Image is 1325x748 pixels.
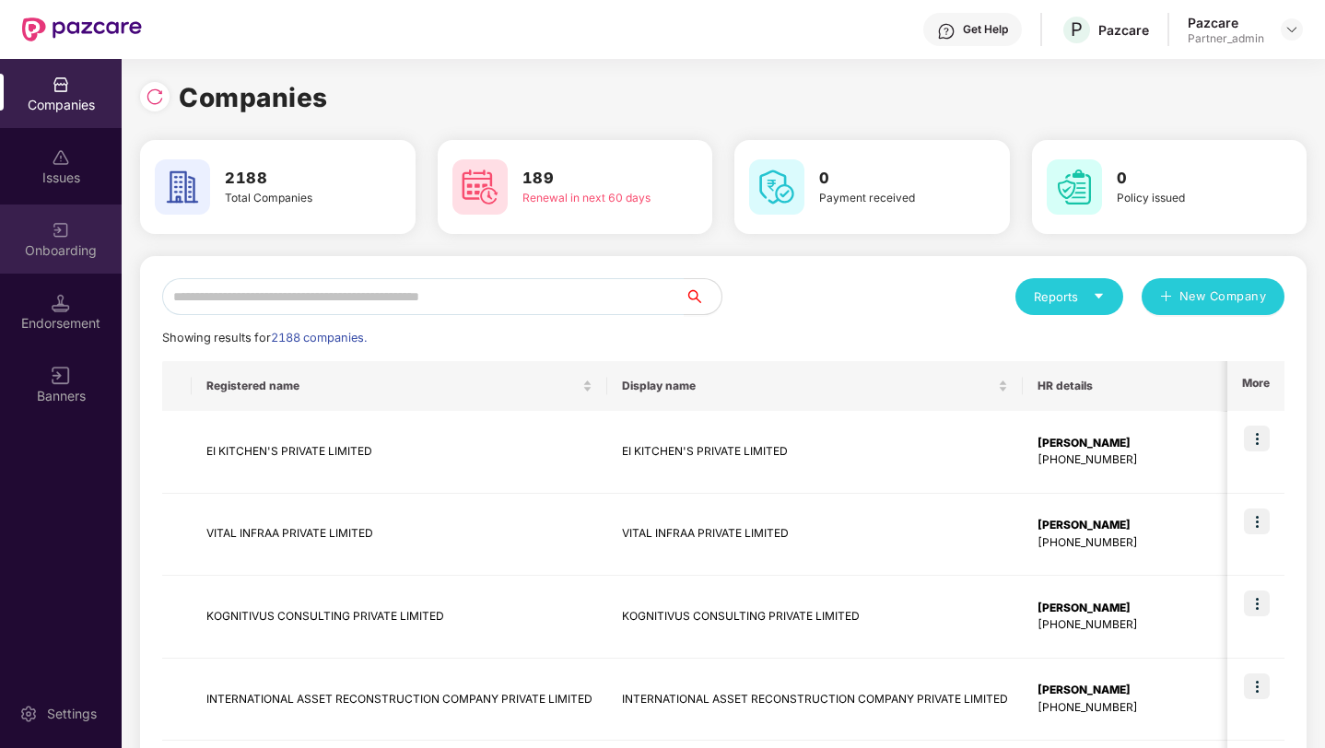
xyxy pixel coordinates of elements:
img: icon [1244,426,1270,451]
td: EI KITCHEN'S PRIVATE LIMITED [192,411,607,494]
td: VITAL INFRAA PRIVATE LIMITED [192,494,607,577]
div: [PERSON_NAME] [1038,435,1226,452]
td: KOGNITIVUS CONSULTING PRIVATE LIMITED [607,576,1023,659]
img: svg+xml;base64,PHN2ZyBpZD0iQ29tcGFuaWVzIiB4bWxucz0iaHR0cDovL3d3dy53My5vcmcvMjAwMC9zdmciIHdpZHRoPS... [52,76,70,94]
button: plusNew Company [1142,278,1284,315]
img: svg+xml;base64,PHN2ZyB3aWR0aD0iMTQuNSIgaGVpZ2h0PSIxNC41IiB2aWV3Qm94PSIwIDAgMTYgMTYiIGZpbGw9Im5vbm... [52,294,70,312]
td: INTERNATIONAL ASSET RECONSTRUCTION COMPANY PRIVATE LIMITED [607,659,1023,742]
span: search [684,289,721,304]
div: Renewal in next 60 days [522,190,660,207]
div: Reports [1034,287,1105,306]
div: Get Help [963,22,1008,37]
img: icon [1244,590,1270,616]
img: svg+xml;base64,PHN2ZyB4bWxucz0iaHR0cDovL3d3dy53My5vcmcvMjAwMC9zdmciIHdpZHRoPSI2MCIgaGVpZ2h0PSI2MC... [749,159,804,215]
div: Pazcare [1098,21,1149,39]
div: [PHONE_NUMBER] [1038,699,1226,717]
th: HR details [1023,361,1241,411]
td: KOGNITIVUS CONSULTING PRIVATE LIMITED [192,576,607,659]
td: VITAL INFRAA PRIVATE LIMITED [607,494,1023,577]
img: icon [1244,673,1270,699]
img: svg+xml;base64,PHN2ZyB4bWxucz0iaHR0cDovL3d3dy53My5vcmcvMjAwMC9zdmciIHdpZHRoPSI2MCIgaGVpZ2h0PSI2MC... [452,159,508,215]
h3: 0 [819,167,956,191]
h3: 0 [1117,167,1254,191]
span: 2188 companies. [271,331,367,345]
img: New Pazcare Logo [22,18,142,41]
div: [PHONE_NUMBER] [1038,616,1226,634]
span: P [1071,18,1083,41]
td: EI KITCHEN'S PRIVATE LIMITED [607,411,1023,494]
img: svg+xml;base64,PHN2ZyB4bWxucz0iaHR0cDovL3d3dy53My5vcmcvMjAwMC9zdmciIHdpZHRoPSI2MCIgaGVpZ2h0PSI2MC... [155,159,210,215]
span: Display name [622,379,994,393]
img: svg+xml;base64,PHN2ZyBpZD0iRHJvcGRvd24tMzJ4MzIiIHhtbG5zPSJodHRwOi8vd3d3LnczLm9yZy8yMDAwL3N2ZyIgd2... [1284,22,1299,37]
div: Partner_admin [1188,31,1264,46]
img: svg+xml;base64,PHN2ZyBpZD0iU2V0dGluZy0yMHgyMCIgeG1sbnM9Imh0dHA6Ly93d3cudzMub3JnLzIwMDAvc3ZnIiB3aW... [19,705,38,723]
span: New Company [1179,287,1267,306]
div: [PHONE_NUMBER] [1038,451,1226,469]
button: search [684,278,722,315]
img: icon [1244,508,1270,534]
div: [PERSON_NAME] [1038,517,1226,534]
span: caret-down [1093,290,1105,302]
span: plus [1160,290,1172,305]
img: svg+xml;base64,PHN2ZyBpZD0iSXNzdWVzX2Rpc2FibGVkIiB4bWxucz0iaHR0cDovL3d3dy53My5vcmcvMjAwMC9zdmciIH... [52,148,70,167]
h1: Companies [179,77,328,118]
th: Registered name [192,361,607,411]
img: svg+xml;base64,PHN2ZyBpZD0iUmVsb2FkLTMyeDMyIiB4bWxucz0iaHR0cDovL3d3dy53My5vcmcvMjAwMC9zdmciIHdpZH... [146,88,164,106]
img: svg+xml;base64,PHN2ZyB4bWxucz0iaHR0cDovL3d3dy53My5vcmcvMjAwMC9zdmciIHdpZHRoPSI2MCIgaGVpZ2h0PSI2MC... [1047,159,1102,215]
h3: 189 [522,167,660,191]
div: Policy issued [1117,190,1254,207]
div: Payment received [819,190,956,207]
span: Registered name [206,379,579,393]
th: Display name [607,361,1023,411]
span: Showing results for [162,331,367,345]
div: Settings [41,705,102,723]
td: INTERNATIONAL ASSET RECONSTRUCTION COMPANY PRIVATE LIMITED [192,659,607,742]
h3: 2188 [225,167,362,191]
div: Pazcare [1188,14,1264,31]
th: More [1227,361,1284,411]
div: [PERSON_NAME] [1038,682,1226,699]
img: svg+xml;base64,PHN2ZyB3aWR0aD0iMjAiIGhlaWdodD0iMjAiIHZpZXdCb3g9IjAgMCAyMCAyMCIgZmlsbD0ibm9uZSIgeG... [52,221,70,240]
img: svg+xml;base64,PHN2ZyB3aWR0aD0iMTYiIGhlaWdodD0iMTYiIHZpZXdCb3g9IjAgMCAxNiAxNiIgZmlsbD0ibm9uZSIgeG... [52,367,70,385]
img: svg+xml;base64,PHN2ZyBpZD0iSGVscC0zMngzMiIgeG1sbnM9Imh0dHA6Ly93d3cudzMub3JnLzIwMDAvc3ZnIiB3aWR0aD... [937,22,956,41]
div: [PERSON_NAME] [1038,600,1226,617]
div: [PHONE_NUMBER] [1038,534,1226,552]
div: Total Companies [225,190,362,207]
